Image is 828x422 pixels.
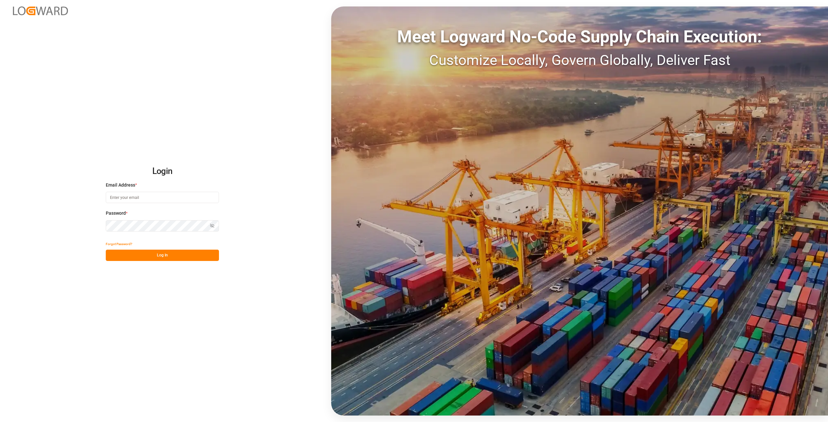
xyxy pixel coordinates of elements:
input: Enter your email [106,192,219,203]
span: Password [106,210,126,217]
div: Meet Logward No-Code Supply Chain Execution: [331,24,828,49]
span: Email Address [106,182,135,189]
div: Customize Locally, Govern Globally, Deliver Fast [331,49,828,71]
button: Log In [106,250,219,261]
img: Logward_new_orange.png [13,6,68,15]
button: Forgot Password? [106,238,132,250]
h2: Login [106,161,219,182]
